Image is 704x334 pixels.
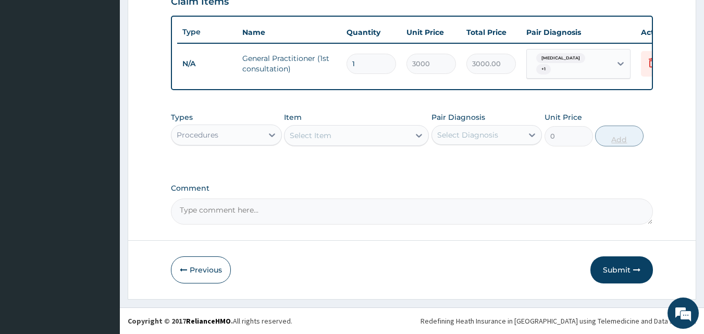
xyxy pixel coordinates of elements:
th: Actions [636,22,688,43]
th: Total Price [461,22,521,43]
span: [MEDICAL_DATA] [536,53,585,64]
span: + 1 [536,64,551,75]
button: Previous [171,256,231,283]
th: Pair Diagnosis [521,22,636,43]
div: Select Item [290,130,331,141]
th: Quantity [341,22,401,43]
label: Unit Price [545,112,582,122]
td: N/A [177,54,237,73]
div: Procedures [177,130,218,140]
th: Name [237,22,341,43]
span: We're online! [60,101,144,206]
button: Add [595,126,644,146]
div: Minimize live chat window [171,5,196,30]
div: Chat with us now [54,58,175,72]
footer: All rights reserved. [120,307,704,334]
img: d_794563401_company_1708531726252_794563401 [19,52,42,78]
th: Type [177,22,237,42]
label: Pair Diagnosis [431,112,485,122]
label: Types [171,113,193,122]
div: Select Diagnosis [437,130,498,140]
a: RelianceHMO [186,316,231,326]
td: General Practitioner (1st consultation) [237,48,341,79]
div: Redefining Heath Insurance in [GEOGRAPHIC_DATA] using Telemedicine and Data Science! [421,316,696,326]
strong: Copyright © 2017 . [128,316,233,326]
textarea: Type your message and hit 'Enter' [5,223,199,259]
label: Item [284,112,302,122]
label: Comment [171,184,653,193]
th: Unit Price [401,22,461,43]
button: Submit [590,256,653,283]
